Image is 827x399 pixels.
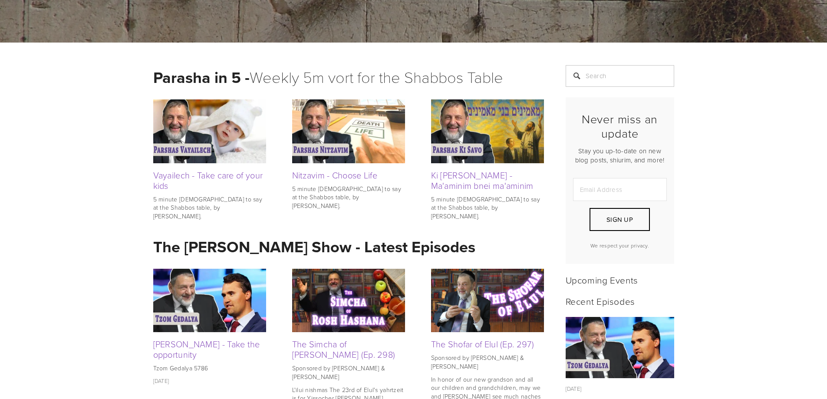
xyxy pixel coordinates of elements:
[292,169,378,181] a: Nitzavim - Choose Life
[566,317,674,378] a: Tzom Gedalya - Take the opportunity
[566,274,674,285] h2: Upcoming Events
[431,169,534,191] a: Ki [PERSON_NAME] - Ma'aminim bnei ma'aminim
[566,296,674,307] h2: Recent Episodes
[153,66,250,89] strong: Parasha in 5 -
[153,364,266,373] p: Tzom Gedalya 5786
[292,338,395,360] a: The Simcha of [PERSON_NAME] (Ep. 298)
[566,385,582,392] time: [DATE]
[153,99,266,163] img: Vayailech - Take care of your kids
[565,317,674,378] img: Tzom Gedalya - Take the opportunity
[153,169,263,191] a: Vayailech - Take care of your kids
[606,215,633,224] span: Sign Up
[573,242,667,249] p: We respect your privacy.
[566,65,674,87] input: Search
[431,353,544,370] p: Sponsored by [PERSON_NAME] & [PERSON_NAME]
[292,269,405,332] img: The Simcha of Rosh Hashana (Ep. 298)
[153,377,169,385] time: [DATE]
[431,99,544,163] img: Ki Savo - Ma'aminim bnei ma'aminim
[573,112,667,140] h2: Never miss an update
[292,364,405,381] p: Sponsored by [PERSON_NAME] & [PERSON_NAME]
[292,99,405,163] img: Nitzavim - Choose Life
[573,146,667,165] p: Stay you up-to-date on new blog posts, shiurim, and more!
[153,235,475,258] strong: The [PERSON_NAME] Show - Latest Episodes
[292,185,405,210] p: 5 minute [DEMOGRAPHIC_DATA] to say at the Shabbos table, by [PERSON_NAME].
[153,65,544,89] h1: Weekly 5m vort for the Shabbos Table
[153,338,260,360] a: [PERSON_NAME] - Take the opportunity
[153,195,266,221] p: 5 minute [DEMOGRAPHIC_DATA] to say at the Shabbos table, by [PERSON_NAME].
[431,195,544,221] p: 5 minute [DEMOGRAPHIC_DATA] to say at the Shabbos table, by [PERSON_NAME].
[573,178,667,201] input: Email Address
[590,208,649,231] button: Sign Up
[153,269,266,332] img: Tzom Gedalya - Take the opportunity
[431,338,534,350] a: The Shofar of Elul (Ep. 297)
[431,269,544,332] img: The Shofar of Elul (Ep. 297)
